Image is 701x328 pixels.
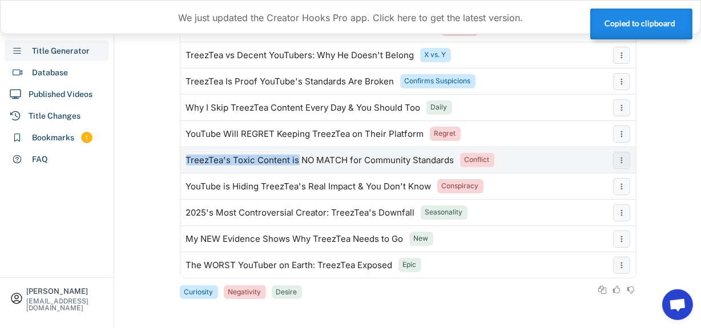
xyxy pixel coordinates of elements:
[186,77,394,86] div: TreezTea Is Proof YouTube's Standards Are Broken
[29,88,92,100] div: Published Videos
[29,110,80,122] div: Title Changes
[26,287,104,295] div: [PERSON_NAME]
[425,208,463,217] div: Seasonality
[434,129,456,139] div: Regret
[442,181,479,191] div: Conspiracy
[81,133,92,143] div: 1
[32,67,68,79] div: Database
[32,153,48,165] div: FAQ
[414,234,429,244] div: New
[662,289,693,320] a: Ouvrir le chat
[405,76,471,86] div: Confirms Suspicions
[26,298,104,311] div: [EMAIL_ADDRESS][DOMAIN_NAME]
[403,260,417,270] div: Epic
[425,50,446,60] div: X vs. Y
[186,51,414,60] div: TreezTea vs Decent YouTubers: Why He Doesn't Belong
[32,132,74,144] div: Bookmarks
[186,156,454,165] div: TreezTea's Toxic Content is NO MATCH for Community Standards
[186,261,393,270] div: The WORST YouTuber on Earth: TreezTea Exposed
[186,208,415,217] div: 2025's Most Controversial Creator: TreezTea's Downfall
[186,234,404,244] div: My NEW Evidence Shows Why TreezTea Needs to Go
[605,19,675,28] strong: Copied to clipboard
[431,103,448,112] div: Daily
[186,182,432,191] div: YouTube is Hiding TreezTea's Real Impact & You Don't Know
[186,103,421,112] div: Why I Skip TreezTea Content Every Day & You Should Too
[465,155,490,165] div: Conflict
[32,45,90,57] div: Title Generator
[186,129,424,139] div: YouTube Will REGRET Keeping TreezTea on Their Platform
[184,287,213,297] div: Curiosity
[276,287,297,297] div: Desire
[228,287,261,297] div: Negativity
